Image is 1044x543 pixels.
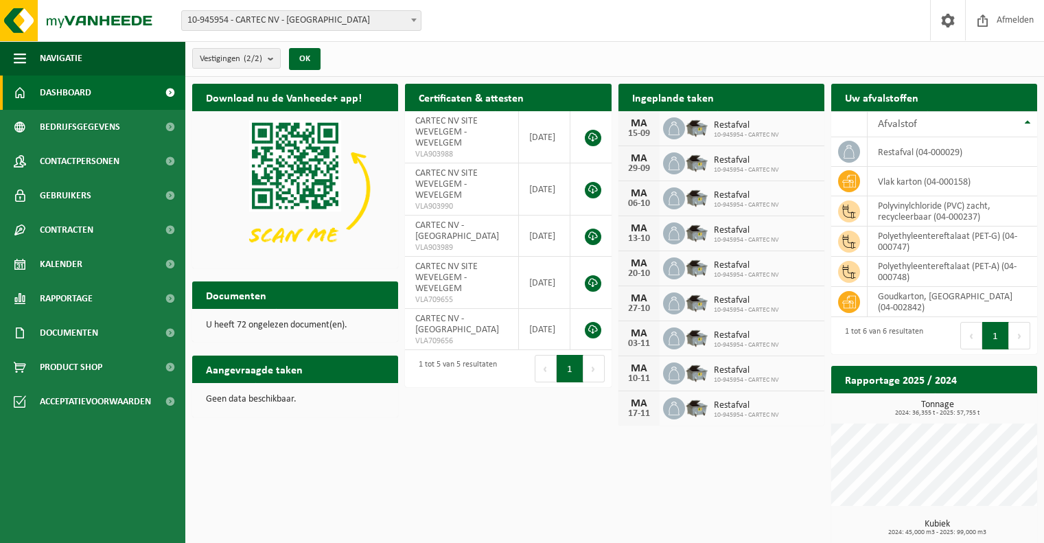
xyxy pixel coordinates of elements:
[412,354,497,384] div: 1 tot 5 van 5 resultaten
[685,325,708,349] img: WB-5000-GAL-GY-01
[583,355,605,382] button: Next
[714,190,779,201] span: Restafval
[40,76,91,110] span: Dashboard
[714,155,779,166] span: Restafval
[838,400,1037,417] h3: Tonnage
[40,144,119,178] span: Contactpersonen
[192,84,375,111] h2: Download nu de Vanheede+ app!
[714,295,779,306] span: Restafval
[519,163,571,216] td: [DATE]
[714,365,779,376] span: Restafval
[685,255,708,279] img: WB-5000-GAL-GY-01
[868,227,1037,257] td: polyethyleentereftalaat (PET-G) (04-000747)
[40,350,102,384] span: Product Shop
[838,529,1037,536] span: 2024: 45,000 m3 - 2025: 99,000 m3
[415,168,478,200] span: CARTEC NV SITE WEVELGEM - WEVELGEM
[182,11,421,30] span: 10-945954 - CARTEC NV - VLEZENBEEK
[714,131,779,139] span: 10-945954 - CARTEC NV
[206,395,384,404] p: Geen data beschikbaar.
[192,48,281,69] button: Vestigingen(2/2)
[625,409,653,419] div: 17-11
[192,281,280,308] h2: Documenten
[714,411,779,419] span: 10-945954 - CARTEC NV
[40,110,120,144] span: Bedrijfsgegevens
[40,213,93,247] span: Contracten
[519,257,571,309] td: [DATE]
[625,153,653,164] div: MA
[714,341,779,349] span: 10-945954 - CARTEC NV
[625,129,653,139] div: 15-09
[519,111,571,163] td: [DATE]
[982,322,1009,349] button: 1
[714,166,779,174] span: 10-945954 - CARTEC NV
[868,257,1037,287] td: polyethyleentereftalaat (PET-A) (04-000748)
[519,309,571,350] td: [DATE]
[415,116,478,148] span: CARTEC NV SITE WEVELGEM - WEVELGEM
[289,48,321,70] button: OK
[838,321,923,351] div: 1 tot 6 van 6 resultaten
[831,366,971,393] h2: Rapportage 2025 / 2024
[838,410,1037,417] span: 2024: 36,355 t - 2025: 57,755 t
[714,330,779,341] span: Restafval
[206,321,384,330] p: U heeft 72 ongelezen document(en).
[714,225,779,236] span: Restafval
[625,258,653,269] div: MA
[625,234,653,244] div: 13-10
[868,196,1037,227] td: polyvinylchloride (PVC) zacht, recycleerbaar (04-000237)
[415,336,508,347] span: VLA709656
[519,216,571,257] td: [DATE]
[192,356,316,382] h2: Aangevraagde taken
[415,242,508,253] span: VLA903989
[868,287,1037,317] td: goudkarton, [GEOGRAPHIC_DATA] (04-002842)
[868,137,1037,167] td: restafval (04-000029)
[625,363,653,374] div: MA
[714,260,779,271] span: Restafval
[415,149,508,160] span: VLA903988
[714,376,779,384] span: 10-945954 - CARTEC NV
[192,111,398,266] img: Download de VHEPlus App
[625,328,653,339] div: MA
[625,339,653,349] div: 03-11
[935,393,1036,420] a: Bekijk rapportage
[557,355,583,382] button: 1
[40,281,93,316] span: Rapportage
[244,54,262,63] count: (2/2)
[685,185,708,209] img: WB-5000-GAL-GY-01
[40,247,82,281] span: Kalender
[625,269,653,279] div: 20-10
[685,360,708,384] img: WB-5000-GAL-GY-01
[714,271,779,279] span: 10-945954 - CARTEC NV
[625,164,653,174] div: 29-09
[40,316,98,350] span: Documenten
[415,294,508,305] span: VLA709655
[685,290,708,314] img: WB-5000-GAL-GY-01
[1009,322,1030,349] button: Next
[878,119,917,130] span: Afvalstof
[618,84,728,111] h2: Ingeplande taken
[625,188,653,199] div: MA
[181,10,421,31] span: 10-945954 - CARTEC NV - VLEZENBEEK
[625,118,653,129] div: MA
[714,120,779,131] span: Restafval
[200,49,262,69] span: Vestigingen
[625,374,653,384] div: 10-11
[625,223,653,234] div: MA
[868,167,1037,196] td: vlak karton (04-000158)
[714,400,779,411] span: Restafval
[415,314,499,335] span: CARTEC NV - [GEOGRAPHIC_DATA]
[685,220,708,244] img: WB-5000-GAL-GY-01
[625,199,653,209] div: 06-10
[625,293,653,304] div: MA
[625,398,653,409] div: MA
[714,201,779,209] span: 10-945954 - CARTEC NV
[405,84,537,111] h2: Certificaten & attesten
[415,201,508,212] span: VLA903990
[838,520,1037,536] h3: Kubiek
[831,84,932,111] h2: Uw afvalstoffen
[714,236,779,244] span: 10-945954 - CARTEC NV
[685,115,708,139] img: WB-5000-GAL-GY-01
[415,262,478,294] span: CARTEC NV SITE WEVELGEM - WEVELGEM
[415,220,499,242] span: CARTEC NV - [GEOGRAPHIC_DATA]
[40,41,82,76] span: Navigatie
[714,306,779,314] span: 10-945954 - CARTEC NV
